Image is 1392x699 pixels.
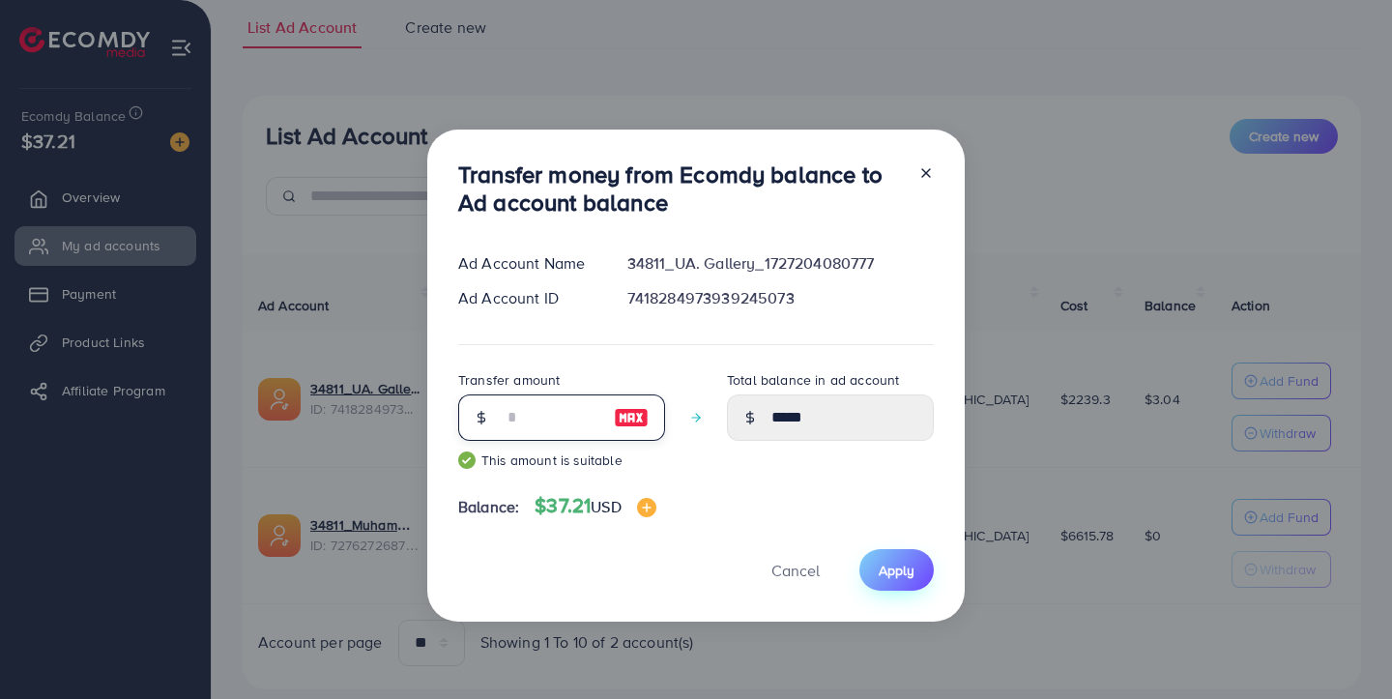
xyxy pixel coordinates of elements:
span: Cancel [771,560,820,581]
button: Apply [859,549,934,591]
div: Ad Account Name [443,252,612,275]
span: USD [591,496,621,517]
iframe: Chat [1310,612,1377,684]
span: Balance: [458,496,519,518]
label: Transfer amount [458,370,560,390]
label: Total balance in ad account [727,370,899,390]
small: This amount is suitable [458,451,665,470]
img: image [637,498,656,517]
h4: $37.21 [535,494,655,518]
img: image [614,406,649,429]
div: 34811_UA. Gallery_1727204080777 [612,252,949,275]
span: Apply [879,561,914,580]
div: 7418284973939245073 [612,287,949,309]
div: Ad Account ID [443,287,612,309]
h3: Transfer money from Ecomdy balance to Ad account balance [458,160,903,217]
img: guide [458,451,476,469]
button: Cancel [747,549,844,591]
